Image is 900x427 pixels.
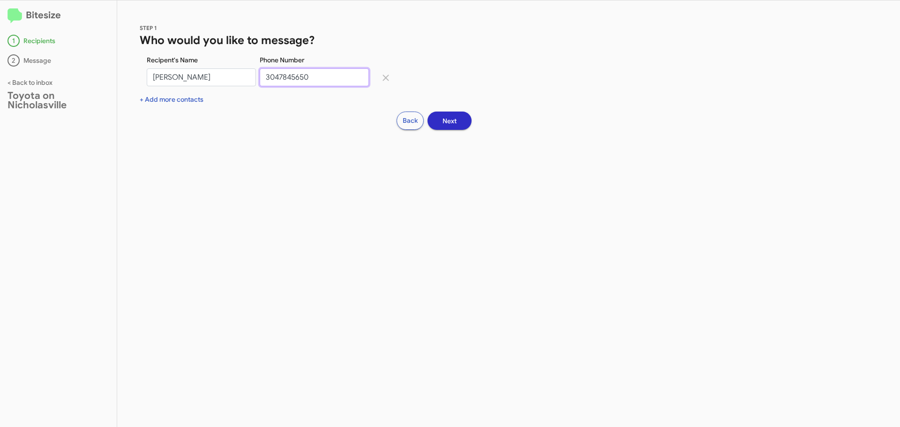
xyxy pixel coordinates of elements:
[7,54,109,67] div: Message
[427,112,472,130] button: Next
[140,95,877,104] div: + Add more contacts
[7,35,20,47] div: 1
[397,112,424,130] button: Back
[147,68,256,86] input: Enter name
[140,33,877,48] h1: Who would you like to message?
[7,78,52,87] a: < Back to inbox
[7,35,109,47] div: Recipients
[7,8,109,23] h2: Bitesize
[442,112,457,129] span: Next
[260,55,305,65] label: Phone Number
[260,68,369,86] input: Enter Phone
[7,8,22,23] img: logo-minimal.svg
[7,54,20,67] div: 2
[7,91,109,110] div: Toyota on Nicholasville
[140,24,157,31] span: STEP 1
[147,55,198,65] label: Recipent's Name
